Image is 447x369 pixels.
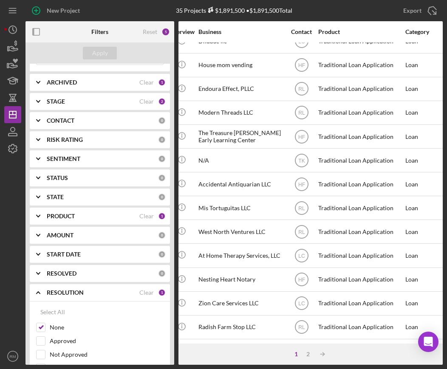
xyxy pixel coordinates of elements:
div: 2 [158,98,166,105]
text: RL [298,324,305,330]
div: Loan [405,197,445,219]
div: 0 [158,174,166,182]
div: Loan [405,125,445,148]
div: Business [198,28,283,35]
div: Loan [405,101,445,124]
div: Select All [40,304,65,321]
div: Apply [92,47,108,59]
div: Loan [405,173,445,195]
text: LC [298,301,305,307]
div: Loan [405,316,445,338]
text: RL [298,205,305,211]
button: RM [4,348,21,365]
div: 0 [158,155,166,163]
div: House mom vending [198,54,283,76]
div: Contact [286,28,317,35]
div: 0 [158,251,166,258]
text: RL [298,229,305,235]
button: New Project [25,2,88,19]
b: Filters [91,28,108,35]
b: CONTACT [47,117,74,124]
div: Traditional Loan Application [318,197,403,219]
div: Modern Threads LLC [198,101,283,124]
div: Nesting Heart Notary [198,268,283,291]
label: Approved [50,337,164,345]
b: ARCHIVED [47,79,77,86]
div: 2 [302,351,314,358]
div: Loan [405,149,445,172]
div: Loan [405,78,445,100]
div: At Home Therapy Services, LLC [198,244,283,267]
text: HF [298,62,305,68]
div: 35 Projects • $1,891,500 Total [176,7,292,14]
label: Not Approved [50,350,164,359]
div: 0 [158,117,166,124]
div: New Project [47,2,80,19]
text: HF [298,134,305,140]
div: 0 [158,193,166,201]
button: Export [395,2,443,19]
text: TK [298,158,305,163]
div: Clear [139,213,154,220]
b: STATE [47,194,64,200]
div: Traditional Loan Application [318,149,403,172]
div: Clear [139,98,154,105]
b: AMOUNT [47,232,74,239]
div: N/A [198,149,283,172]
div: Clear [139,79,154,86]
div: Traditional Loan Application [318,173,403,195]
div: West North Ventures LLC [198,220,283,243]
button: Select All [36,304,69,321]
div: Accidental Antiquarian LLC [198,173,283,195]
div: Clear [139,289,154,296]
text: RL [298,86,305,92]
div: Traditional Loan Application [318,292,403,315]
div: 1 [158,212,166,220]
div: Open Intercom Messenger [418,332,439,352]
div: Loan [405,54,445,76]
div: Product [318,28,403,35]
div: The Treasure [PERSON_NAME] Early Learning Center [198,125,283,148]
div: Loan [405,268,445,291]
text: RL [298,110,305,116]
div: 1 [290,351,302,358]
button: Apply [83,47,117,59]
div: $1,891,500 [206,7,245,14]
b: STATUS [47,175,68,181]
div: 0 [158,270,166,277]
b: STAGE [47,98,65,105]
div: 1 [158,79,166,86]
text: HF [298,277,305,283]
b: PRODUCT [47,213,75,220]
div: Reset [143,28,157,35]
b: SENTIMENT [47,155,80,162]
div: Endoura Effect, PLLC [198,78,283,100]
div: Traditional Loan Application [318,125,403,148]
div: Export [403,2,422,19]
div: Traditional Loan Application [318,54,403,76]
div: Radish Farm Stop LLC [198,316,283,338]
text: LC [298,253,305,259]
label: None [50,323,164,332]
div: Category [405,28,445,35]
div: 1 [158,289,166,296]
b: START DATE [47,251,81,258]
div: Loan [405,220,445,243]
b: RESOLVED [47,270,76,277]
div: Traditional Loan Application [318,78,403,100]
div: Traditional Loan Application [318,101,403,124]
div: Loan [405,292,445,315]
div: Traditional Loan Application [318,244,403,267]
div: Overview [166,28,198,35]
text: HF [298,181,305,187]
div: 5 [161,28,170,36]
text: LC [298,39,305,45]
div: Traditional Loan Application [318,316,403,338]
b: RISK RATING [47,136,83,143]
div: 0 [158,136,166,144]
b: RESOLUTION [47,289,84,296]
div: 0 [158,231,166,239]
div: Traditional Loan Application [318,268,403,291]
div: Zion Care Services LLC [198,292,283,315]
div: Mis Tortuguitas LLC [198,197,283,219]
